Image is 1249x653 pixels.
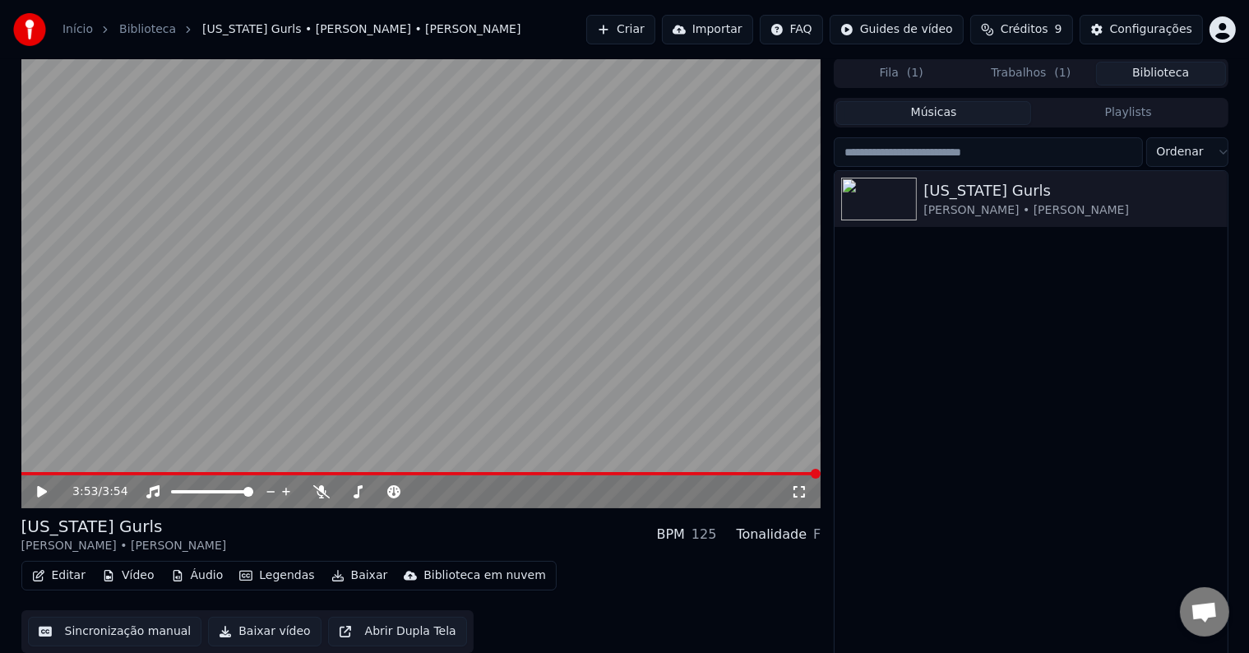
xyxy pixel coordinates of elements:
button: Importar [662,15,753,44]
span: [US_STATE] Gurls • [PERSON_NAME] • [PERSON_NAME] [202,21,520,38]
div: Tonalidade [737,525,807,544]
img: youka [13,13,46,46]
button: Baixar vídeo [208,617,321,646]
button: Playlists [1031,101,1226,125]
button: Criar [586,15,655,44]
button: Configurações [1080,15,1203,44]
div: Biblioteca em nuvem [423,567,546,584]
span: Créditos [1001,21,1048,38]
button: Baixar [325,564,395,587]
span: 3:53 [72,484,98,500]
a: Bate-papo aberto [1180,587,1229,637]
button: Guides de vídeo [830,15,964,44]
div: Configurações [1110,21,1192,38]
a: Início [62,21,93,38]
div: [PERSON_NAME] • [PERSON_NAME] [21,538,227,554]
nav: breadcrumb [62,21,520,38]
span: 9 [1055,21,1062,38]
button: Fila [836,62,966,86]
button: Abrir Dupla Tela [328,617,467,646]
button: Músicas [836,101,1031,125]
div: BPM [657,525,685,544]
span: Ordenar [1157,144,1204,160]
button: Sincronização manual [28,617,202,646]
div: [US_STATE] Gurls [21,515,227,538]
button: Áudio [164,564,230,587]
button: Créditos9 [970,15,1073,44]
div: / [72,484,112,500]
button: Vídeo [95,564,161,587]
div: [US_STATE] Gurls [923,179,1220,202]
button: Trabalhos [966,62,1096,86]
button: Legendas [233,564,321,587]
button: Editar [25,564,92,587]
span: 3:54 [102,484,127,500]
div: 125 [692,525,717,544]
button: Biblioteca [1096,62,1226,86]
div: [PERSON_NAME] • [PERSON_NAME] [923,202,1220,219]
span: ( 1 ) [907,65,923,81]
span: ( 1 ) [1054,65,1071,81]
a: Biblioteca [119,21,176,38]
div: F [813,525,821,544]
button: FAQ [760,15,823,44]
